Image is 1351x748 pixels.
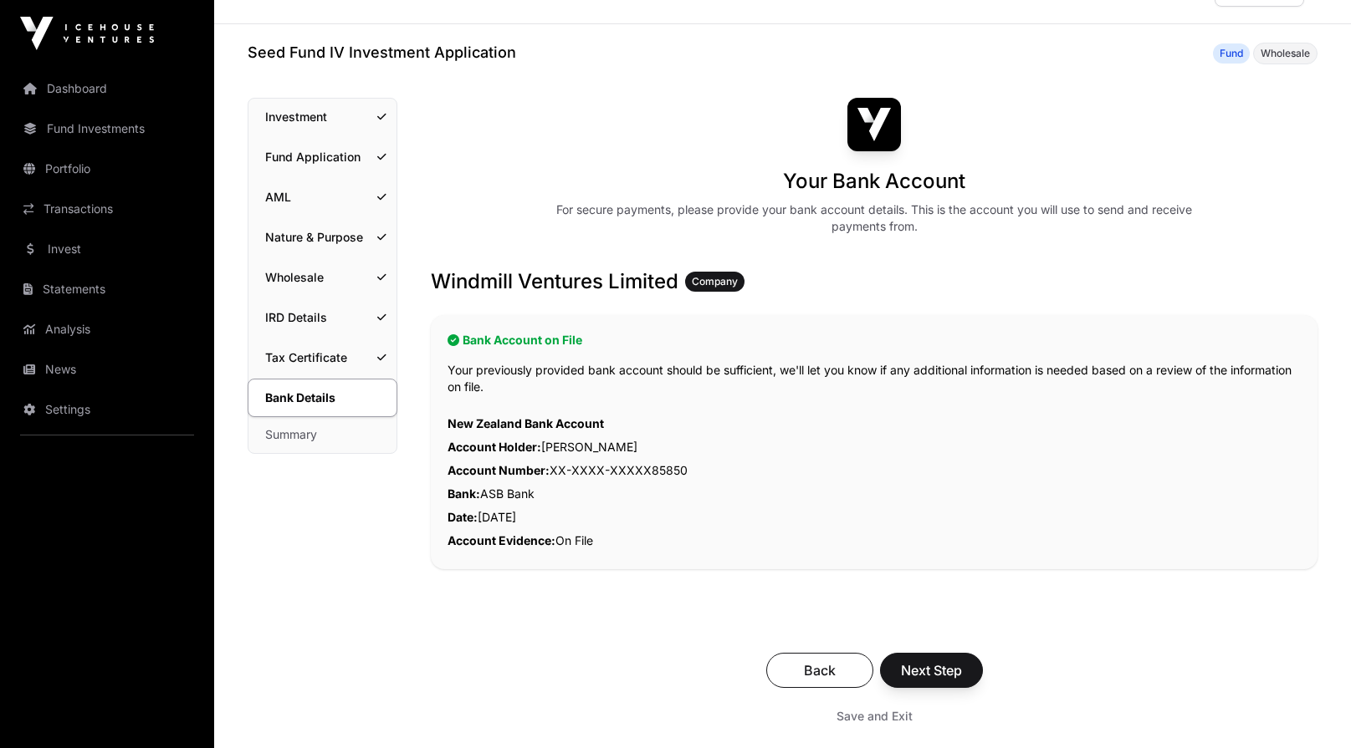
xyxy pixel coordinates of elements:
span: Date: [448,510,478,524]
p: On File [448,529,1301,552]
a: Transactions [13,191,201,227]
button: Next Step [880,653,983,688]
a: AML [248,179,397,216]
div: For secure payments, please provide your bank account details. This is the account you will use t... [553,201,1195,235]
p: ASB Bank [448,482,1301,506]
a: Tax Certificate [248,339,397,376]
button: Back [766,653,873,688]
h1: Seed Fund IV Investment Application [248,41,516,64]
p: Your previously provided bank account should be sufficient, we'll let you know if any additional ... [448,362,1301,395]
span: Next Step [901,660,962,680]
img: Icehouse Ventures Logo [20,17,154,50]
button: Save and Exit [816,701,933,731]
h2: Bank Account on File [448,332,1301,349]
span: Account Evidence: [448,533,555,547]
h1: Your Bank Account [783,168,965,195]
a: Dashboard [13,70,201,107]
h3: Windmill Ventures Limited [431,268,1318,295]
a: News [13,351,201,388]
p: XX-XXXX-XXXXX85850 [448,459,1301,482]
a: Investment [248,99,397,135]
a: Settings [13,391,201,428]
a: Bank Details [248,379,397,417]
iframe: Chat Widget [1267,668,1351,748]
a: Invest [13,231,201,267]
span: Bank: [448,486,480,501]
a: Fund Investments [13,110,201,147]
a: Wholesale [248,259,397,296]
p: New Zealand Bank Account [448,412,1301,435]
span: Save and Exit [837,708,913,725]
a: Summary [248,416,397,453]
p: [DATE] [448,506,1301,529]
span: Account Holder: [448,440,541,454]
a: Statements [13,271,201,308]
span: Fund [1220,47,1243,60]
span: Wholesale [1261,47,1310,60]
a: Portfolio [13,150,201,187]
span: Back [787,660,852,680]
p: [PERSON_NAME] [448,435,1301,459]
img: Seed Fund IV [847,98,901,151]
a: Analysis [13,311,201,348]
span: Company [692,275,738,288]
a: Nature & Purpose [248,219,397,256]
span: Account Number: [448,463,550,477]
a: Fund Application [248,139,397,176]
a: IRD Details [248,299,397,336]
